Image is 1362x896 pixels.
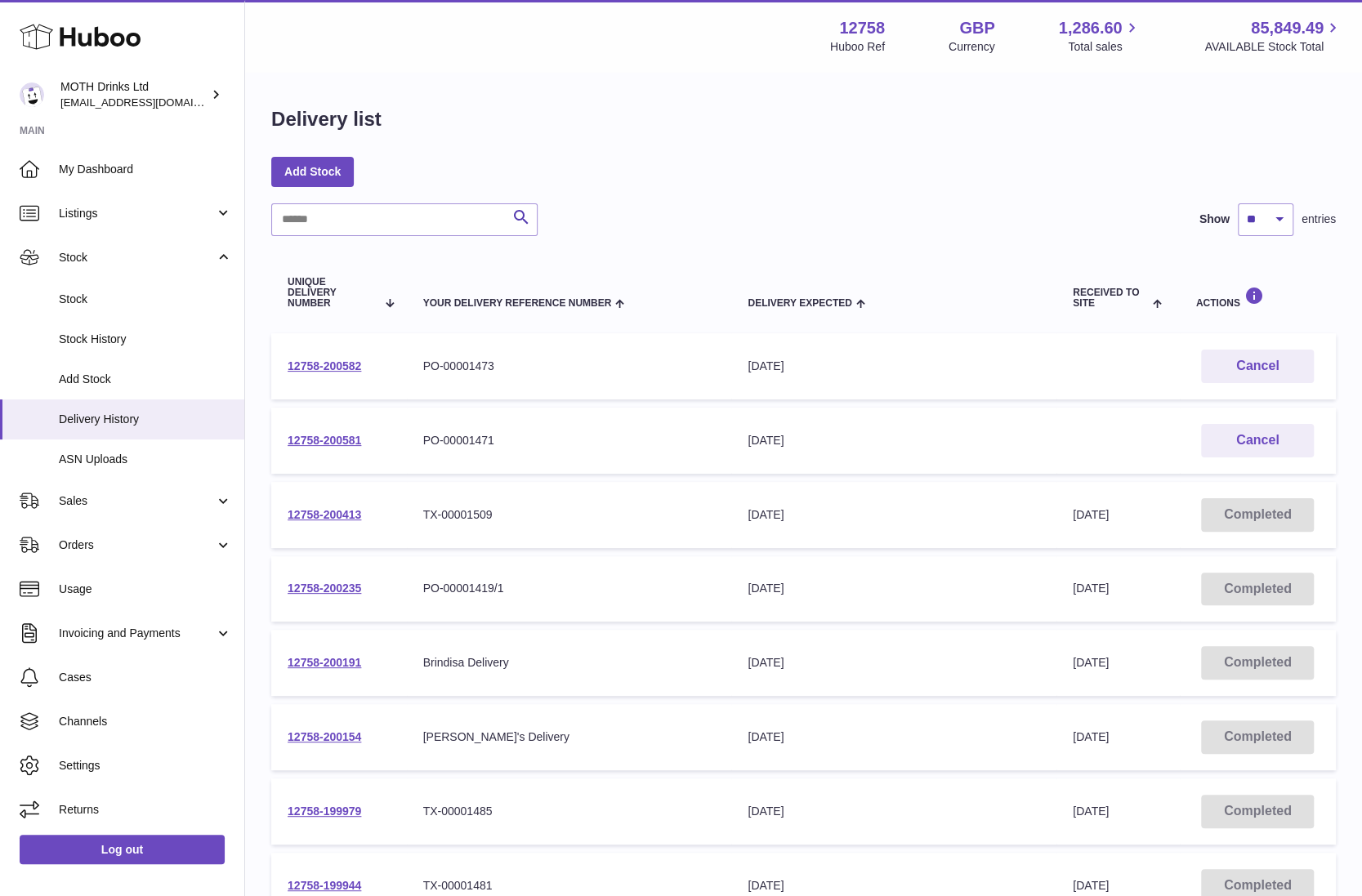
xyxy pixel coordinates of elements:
a: 85,849.49 AVAILABLE Stock Total [1204,17,1342,55]
span: Stock History [59,332,232,347]
span: ASN Uploads [59,452,232,467]
a: Log out [20,835,225,864]
span: [EMAIL_ADDRESS][DOMAIN_NAME] [60,96,240,109]
a: 12758-200191 [288,656,361,669]
span: [DATE] [1073,805,1109,818]
a: 1,286.60 Total sales [1059,17,1141,55]
div: Brindisa Delivery [423,655,716,671]
span: Settings [59,758,232,773]
span: Delivery History [59,412,232,427]
div: Actions [1196,287,1320,309]
span: [DATE] [1073,582,1109,595]
span: Usage [59,582,232,597]
span: entries [1302,212,1336,227]
span: Your Delivery Reference Number [423,298,612,309]
a: 12758-200582 [288,359,361,372]
button: Cancel [1201,350,1314,383]
span: Received to Site [1073,288,1149,309]
div: [DATE] [748,804,1040,819]
span: Delivery Expected [748,298,851,309]
span: Cases [59,670,232,685]
div: Currency [949,39,995,55]
img: orders@mothdrinks.com [20,82,44,107]
span: Listings [59,206,215,221]
span: Unique Delivery Number [288,277,376,310]
div: Huboo Ref [830,39,885,55]
a: 12758-200413 [288,508,361,521]
div: [DATE] [748,878,1040,894]
div: TX-00001485 [423,804,716,819]
a: 12758-200154 [288,730,361,743]
span: Total sales [1068,39,1141,55]
div: TX-00001481 [423,878,716,894]
span: [DATE] [1073,656,1109,669]
div: [DATE] [748,581,1040,596]
span: [DATE] [1073,730,1109,743]
h1: Delivery list [271,106,382,132]
div: [DATE] [748,359,1040,374]
div: TX-00001509 [423,507,716,523]
div: MOTH Drinks Ltd [60,79,208,110]
span: Channels [59,714,232,729]
span: Add Stock [59,372,232,387]
div: PO-00001471 [423,433,716,448]
div: [DATE] [748,433,1040,448]
label: Show [1199,212,1230,227]
div: [DATE] [748,507,1040,523]
a: 12758-199979 [288,805,361,818]
div: PO-00001473 [423,359,716,374]
span: Orders [59,537,215,553]
a: 12758-200581 [288,434,361,447]
span: My Dashboard [59,162,232,177]
span: AVAILABLE Stock Total [1204,39,1342,55]
span: 85,849.49 [1251,17,1324,39]
div: [DATE] [748,729,1040,745]
strong: 12758 [839,17,885,39]
span: Stock [59,292,232,307]
a: 12758-199944 [288,879,361,892]
strong: GBP [959,17,994,39]
a: 12758-200235 [288,582,361,595]
div: [DATE] [748,655,1040,671]
span: 1,286.60 [1059,17,1123,39]
span: [DATE] [1073,508,1109,521]
span: Stock [59,250,215,265]
a: Add Stock [271,157,354,186]
div: [PERSON_NAME]'s Delivery [423,729,716,745]
span: Sales [59,493,215,509]
span: [DATE] [1073,879,1109,892]
button: Cancel [1201,424,1314,457]
span: Returns [59,802,232,818]
span: Invoicing and Payments [59,626,215,641]
div: PO-00001419/1 [423,581,716,596]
